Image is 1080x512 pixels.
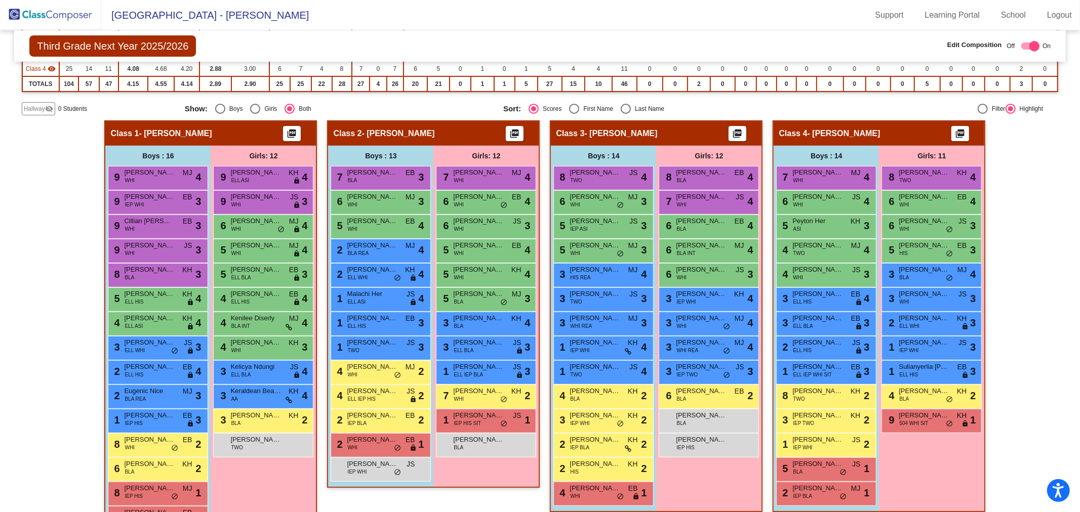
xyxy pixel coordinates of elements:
span: [PERSON_NAME] [899,240,949,250]
td: 0 [494,61,515,76]
span: IEP WHI [125,201,144,208]
mat-radio-group: Select an option [185,104,496,114]
td: 0 [963,76,985,92]
span: [PERSON_NAME] [676,216,727,226]
td: 25 [269,76,290,92]
span: 4 [747,169,753,185]
span: EB [735,167,744,178]
span: [PERSON_NAME] [453,216,504,226]
td: 0 [637,76,663,92]
td: 5 [515,76,538,92]
span: WHI [125,177,134,184]
span: [PERSON_NAME] [899,216,949,226]
td: 2.90 [231,76,269,92]
span: 3 [525,218,530,233]
div: Girls [260,104,277,113]
td: 0 [866,61,891,76]
td: 4 [562,61,585,76]
span: 6 [663,220,671,231]
span: [PERSON_NAME] [347,240,397,250]
span: Cillian [PERSON_NAME] [124,216,175,226]
td: 27 [538,76,562,92]
td: 27 [352,76,370,92]
span: 6 [334,196,342,207]
span: 9 [218,196,226,207]
div: Both [295,104,311,113]
span: - [PERSON_NAME] [139,129,212,139]
td: 0 [985,61,1011,76]
button: Print Students Details [506,126,524,141]
td: 0 [735,61,756,76]
span: Class 1 [110,129,139,139]
span: 4 [864,169,869,185]
td: 0 [866,76,891,92]
td: 7 [290,61,311,76]
span: 4 [747,194,753,209]
span: JS [629,216,637,227]
span: 4 [970,169,976,185]
span: JS [184,240,192,251]
span: WHI [899,225,909,233]
span: WHI [454,201,463,208]
span: JS [629,167,637,178]
td: 4 [370,76,387,92]
td: 4.15 [118,76,148,92]
span: [PERSON_NAME] [676,192,727,202]
td: 11 [99,61,118,76]
span: MJ [289,216,299,227]
span: [PERSON_NAME] [570,240,620,250]
td: Hidden teacher - H THOMPSON [22,61,59,76]
span: [PERSON_NAME] [676,240,727,250]
span: WHI [231,225,241,233]
span: 3 [641,242,647,258]
span: 8 [557,172,565,183]
td: 14 [78,61,99,76]
span: KH [851,216,860,227]
span: 6 [886,220,894,231]
span: EB [735,216,744,227]
span: EB [512,192,522,202]
span: 7 [334,172,342,183]
a: Logout [1039,7,1080,23]
span: WHI [347,225,357,233]
span: Peyton Her [792,216,843,226]
td: 4 [311,61,332,76]
td: 5 [538,61,562,76]
span: EB [406,216,415,227]
td: 7 [387,61,404,76]
span: 4 [780,244,788,255]
span: 7 [441,172,449,183]
span: 4 [641,169,647,185]
td: 0 [914,61,940,76]
span: 2 [334,244,342,255]
span: 6 [886,196,894,207]
span: [PERSON_NAME] [124,167,175,178]
td: 0 [1032,76,1058,92]
span: [PERSON_NAME] [124,192,175,202]
span: 9 [218,172,226,183]
mat-radio-group: Select an option [503,104,814,114]
td: 0 [663,76,688,92]
span: MJ [512,167,522,178]
td: 4.20 [174,61,199,76]
span: [PERSON_NAME] [230,167,281,178]
span: [PERSON_NAME] [347,192,397,202]
span: 3 [970,242,976,258]
span: TWO [570,177,582,184]
span: MJ [406,192,415,202]
td: 25 [290,76,311,92]
td: 11 [612,61,637,76]
span: 3 [195,194,201,209]
div: Filter [988,104,1006,113]
td: 1 [471,76,494,92]
span: WHI [570,201,580,208]
td: 1 [515,61,538,76]
span: BLA REA [347,249,369,257]
td: 4.68 [148,61,174,76]
td: 21 [427,76,450,92]
td: 2 [688,76,710,92]
td: 0 [891,76,914,92]
span: Third Grade Next Year 2025/2026 [29,35,196,57]
span: WHI [231,249,241,257]
div: First Name [579,104,613,113]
